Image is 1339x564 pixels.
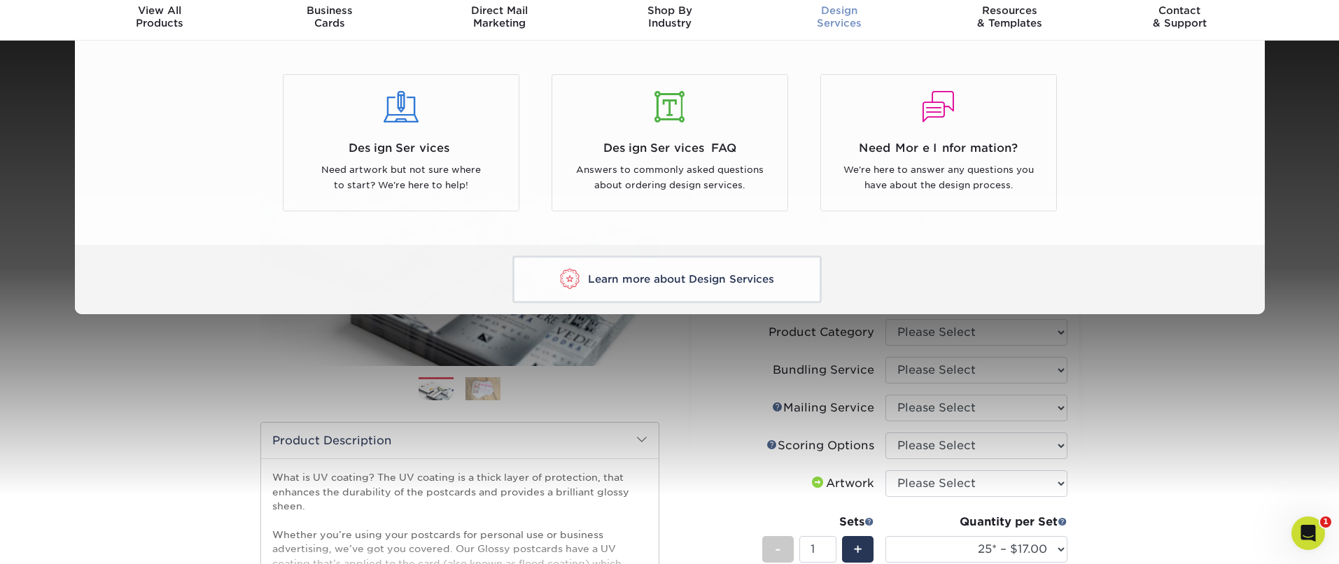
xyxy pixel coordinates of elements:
[755,4,925,17] span: Design
[762,514,874,530] div: Sets
[244,4,414,29] div: Cards
[1291,516,1325,550] iframe: Intercom live chat
[244,4,414,17] span: Business
[775,539,781,560] span: -
[294,140,508,157] span: Design Services
[75,4,245,17] span: View All
[563,162,777,194] p: Answers to commonly asked questions about ordering design services.
[414,4,584,29] div: Marketing
[563,140,777,157] span: Design Services FAQ
[815,74,1063,211] a: Need More Information? We're here to answer any questions you have about the design process.
[925,4,1095,29] div: & Templates
[294,162,508,194] p: Need artwork but not sure where to start? We're here to help!
[584,4,755,17] span: Shop By
[832,140,1046,157] span: Need More Information?
[755,4,925,29] div: Services
[588,273,774,285] span: Learn more about Design Services
[584,4,755,29] div: Industry
[277,74,525,211] a: Design Services Need artwork but not sure where to start? We're here to help!
[1095,4,1265,17] span: Contact
[853,539,862,560] span: +
[832,162,1046,194] p: We're here to answer any questions you have about the design process.
[1095,4,1265,29] div: & Support
[414,4,584,17] span: Direct Mail
[925,4,1095,17] span: Resources
[75,4,245,29] div: Products
[885,514,1067,530] div: Quantity per Set
[512,256,822,303] a: Learn more about Design Services
[546,74,794,211] a: Design Services FAQ Answers to commonly asked questions about ordering design services.
[1320,516,1331,528] span: 1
